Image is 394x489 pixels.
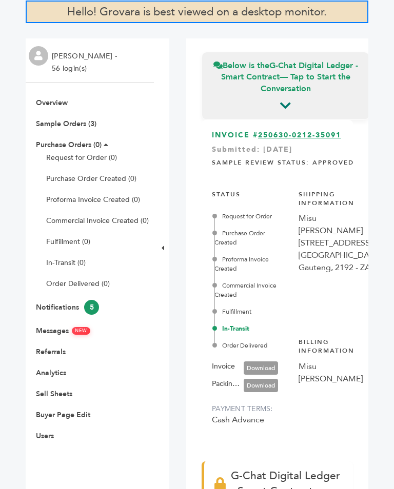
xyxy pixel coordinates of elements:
[214,307,288,316] div: Fulfillment
[299,261,381,274] div: Gauteng, 2192 - ZA
[214,341,288,350] div: Order Delivered
[36,410,90,420] a: Buyer Page Edit
[299,330,381,360] h4: Billing Information
[244,361,278,375] a: Download
[299,249,381,261] div: [GEOGRAPHIC_DATA]
[299,237,381,249] div: [STREET_ADDRESS]
[36,140,102,150] a: Purchase Orders (0)
[212,404,273,414] label: PAYMENT TERMS:
[212,414,264,425] span: Cash Advance
[221,60,358,83] strong: G-Chat Digital Ledger - Smart Contract
[214,255,288,273] div: Proforma Invoice Created
[36,98,68,108] a: Overview
[210,60,361,94] span: Below is the — Tap to Start the Conversation
[46,258,86,268] a: In-Transit (0)
[84,300,99,315] span: 5
[46,216,149,226] a: Commercial Invoice Created (0)
[36,431,54,441] a: Users
[212,360,235,373] label: Invoice
[299,373,381,385] div: [PERSON_NAME]
[36,368,66,378] a: Analytics
[36,326,90,336] a: MessagesNEW
[36,389,72,399] a: Sell Sheets
[26,1,368,23] p: Hello! Grovara is best viewed on a desktop monitor.
[46,237,90,247] a: Fulfillment (0)
[214,324,288,333] div: In-Transit
[46,153,117,162] a: Request for Order (0)
[212,378,244,390] label: Packing List
[299,182,381,213] h4: Shipping Information
[212,151,381,172] h4: Sample Review Status: Approved
[52,50,120,75] li: [PERSON_NAME] - 56 login(s)
[244,379,278,392] a: Download
[46,195,140,205] a: Proforma Invoice Created (0)
[299,212,381,225] div: Misu
[214,281,288,299] div: Commercial Invoice Created
[214,212,288,221] div: Request for Order
[299,360,381,373] div: Misu
[299,225,381,237] div: [PERSON_NAME]
[212,182,288,204] h4: STATUS
[36,347,66,357] a: Referrals
[46,279,110,289] a: Order Delivered (0)
[29,46,48,66] img: profile.png
[36,302,99,312] a: Notifications5
[212,130,381,140] h3: INVOICE #
[36,119,96,129] a: Sample Orders (3)
[46,174,136,184] a: Purchase Order Created (0)
[258,130,341,140] a: 250630-0212-35091
[72,327,90,335] span: NEW
[214,229,288,247] div: Purchase Order Created
[212,145,381,160] div: Submitted: [DATE]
